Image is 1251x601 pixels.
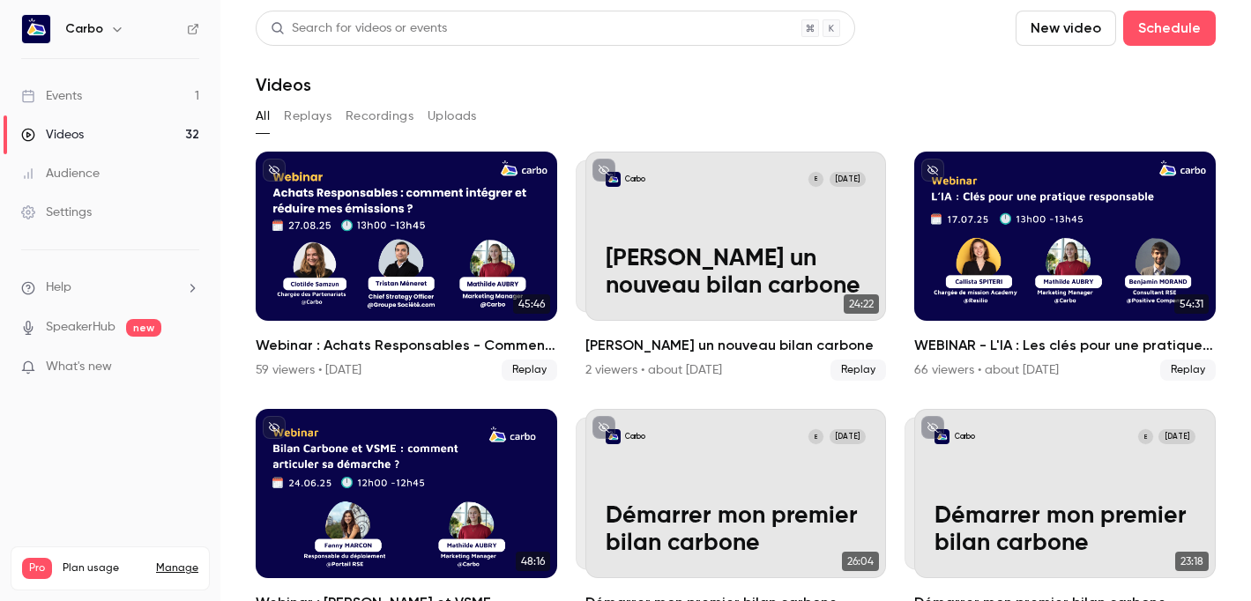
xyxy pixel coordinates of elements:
[914,152,1216,381] a: 54:31WEBINAR - L'IA : Les clés pour une pratique responsable66 viewers • about [DATE]Replay
[585,152,887,381] li: Démarrer un nouveau bilan carbone
[1174,294,1209,314] span: 54:31
[256,152,557,381] li: Webinar : Achats Responsables - Comment intégrer et réduire mes émissions du scope 3 ?
[46,278,71,297] span: Help
[1137,428,1154,445] div: E
[46,318,115,337] a: SpeakerHub
[1158,429,1195,444] span: [DATE]
[21,278,199,297] li: help-dropdown-opener
[256,152,557,381] a: 45:46Webinar : Achats Responsables - Comment intégrer et réduire mes émissions du scope 3 ?59 vie...
[256,102,270,130] button: All
[1016,11,1116,46] button: New video
[21,87,82,105] div: Events
[346,102,413,130] button: Recordings
[256,11,1216,590] section: Videos
[625,432,645,442] p: Carbo
[585,335,887,356] h2: [PERSON_NAME] un nouveau bilan carbone
[842,552,879,571] span: 26:04
[914,335,1216,356] h2: WEBINAR - L'IA : Les clés pour une pratique responsable
[1175,552,1209,571] span: 23:18
[625,174,645,185] p: Carbo
[263,416,286,439] button: unpublished
[63,561,145,575] span: Plan usage
[914,152,1216,381] li: WEBINAR - L'IA : Les clés pour une pratique responsable
[22,558,52,579] span: Pro
[513,294,550,314] span: 45:46
[256,335,557,356] h2: Webinar : Achats Responsables - Comment intégrer et réduire mes émissions du scope 3 ?
[428,102,477,130] button: Uploads
[21,165,100,182] div: Audience
[22,15,50,43] img: Carbo
[65,20,103,38] h6: Carbo
[830,429,867,444] span: [DATE]
[592,416,615,439] button: unpublished
[256,361,361,379] div: 59 viewers • [DATE]
[284,102,331,130] button: Replays
[921,416,944,439] button: unpublished
[21,126,84,144] div: Videos
[955,432,975,442] p: Carbo
[585,361,722,379] div: 2 viewers • about [DATE]
[808,428,824,445] div: E
[21,204,92,221] div: Settings
[935,503,1195,558] p: Démarrer mon premier bilan carbone
[585,152,887,381] a: Démarrer un nouveau bilan carboneCarboE[DATE][PERSON_NAME] un nouveau bilan carbone24:22Démarrer ...
[921,159,944,182] button: unpublished
[830,172,867,187] span: [DATE]
[606,503,867,558] p: Démarrer mon premier bilan carbone
[1160,360,1216,381] span: Replay
[808,171,824,188] div: E
[914,361,1059,379] div: 66 viewers • about [DATE]
[46,358,112,376] span: What's new
[263,159,286,182] button: unpublished
[830,360,886,381] span: Replay
[516,552,550,571] span: 48:16
[256,74,311,95] h1: Videos
[178,360,199,375] iframe: Noticeable Trigger
[156,561,198,575] a: Manage
[844,294,879,314] span: 24:22
[592,159,615,182] button: unpublished
[271,19,447,38] div: Search for videos or events
[606,246,867,300] p: [PERSON_NAME] un nouveau bilan carbone
[126,319,161,337] span: new
[502,360,557,381] span: Replay
[1123,11,1216,46] button: Schedule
